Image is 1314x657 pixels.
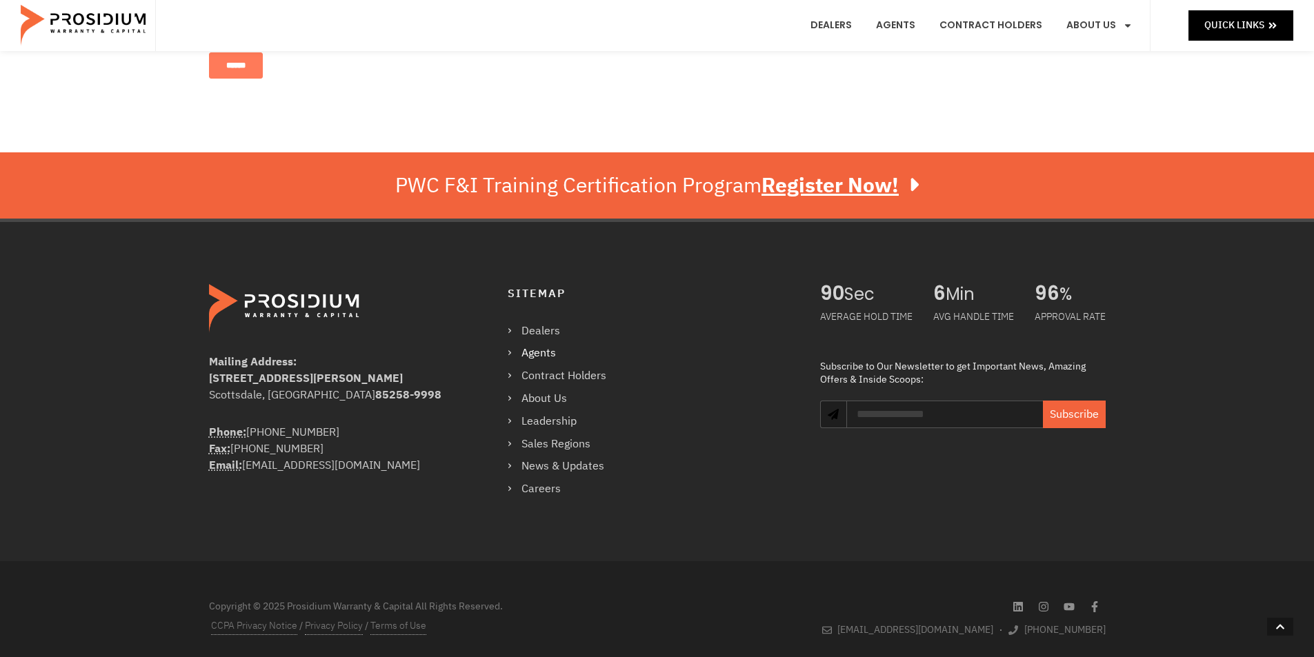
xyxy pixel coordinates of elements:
[209,424,246,441] abbr: Phone Number
[330,1,373,12] span: Last Name
[933,305,1014,329] div: AVG HANDLE TIME
[1035,305,1106,329] div: APPROVAL RATE
[933,284,946,305] span: 6
[209,617,650,635] div: / /
[761,170,899,201] u: Register Now!
[846,401,1105,442] form: Newsletter Form
[820,360,1105,387] div: Subscribe to Our Newsletter to get Important News, Amazing Offers & Inside Scoops:
[508,434,620,454] a: Sales Regions
[822,621,994,638] a: [EMAIL_ADDRESS][DOMAIN_NAME]
[209,424,246,441] strong: Phone:
[3,44,330,57] label: Please complete this required field.
[508,366,620,386] a: Contract Holders
[1059,284,1106,305] span: %
[209,424,452,474] div: [PHONE_NUMBER] [PHONE_NUMBER] [EMAIL_ADDRESS][DOMAIN_NAME]
[209,370,403,387] b: [STREET_ADDRESS][PERSON_NAME]
[211,617,297,635] a: CCPA Privacy Notice
[508,412,620,432] a: Leadership
[508,284,793,304] h4: Sitemap
[508,479,620,499] a: Careers
[209,457,242,474] strong: Email:
[209,441,230,457] abbr: Fax
[946,284,1014,305] span: Min
[508,343,620,363] a: Agents
[370,617,426,635] a: Terms of Use
[209,354,297,370] b: Mailing Address:
[508,389,620,409] a: About Us
[209,387,452,403] div: Scottsdale, [GEOGRAPHIC_DATA]
[844,284,913,305] span: Sec
[1043,401,1106,428] button: Subscribe
[209,457,242,474] abbr: Email Address
[1204,17,1264,34] span: Quick Links
[508,321,620,499] nav: Menu
[1008,621,1106,638] a: [PHONE_NUMBER]
[508,321,620,341] a: Dealers
[834,621,993,638] span: [EMAIL_ADDRESS][DOMAIN_NAME]
[820,284,844,305] span: 90
[1188,10,1293,40] a: Quick Links
[305,617,363,635] a: Privacy Policy
[395,173,919,198] div: PWC F&I Training Certification Program
[1035,284,1059,305] span: 96
[1021,621,1106,638] span: [PHONE_NUMBER]
[1050,406,1099,423] span: Subscribe
[209,441,230,457] strong: Fax:
[508,456,620,476] a: News & Updates
[820,305,913,329] div: AVERAGE HOLD TIME
[375,387,441,403] b: 85258-9998
[209,599,650,614] div: Copyright © 2025 Prosidium Warranty & Capital All Rights Reserved.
